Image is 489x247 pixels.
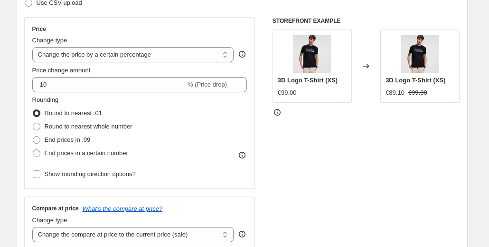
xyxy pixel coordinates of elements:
strike: €99.00 [408,88,427,98]
span: Change type [32,37,67,44]
span: End prices in .99 [45,136,91,143]
span: Change type [32,217,67,224]
span: Show rounding direction options? [45,170,136,178]
h6: STOREFRONT EXAMPLE [273,17,460,25]
h3: Compare at price [32,205,79,212]
span: Round to nearest .01 [45,109,102,117]
input: -15 [32,77,186,92]
img: KL230025991_1_80x.jpg [401,35,439,73]
span: Price change amount [32,67,91,74]
div: €89.10 [386,88,404,98]
div: €99.00 [278,88,297,98]
button: What's the compare at price? [83,205,163,212]
span: % (Price drop) [188,81,227,88]
div: help [237,49,247,59]
div: help [237,229,247,239]
span: Round to nearest whole number [45,123,132,130]
span: Rounding [32,96,59,103]
h3: Price [32,25,46,33]
span: 3D Logo T-Shirt (XS) [386,77,445,84]
span: 3D Logo T-Shirt (XS) [278,77,338,84]
img: KL230025991_1_80x.jpg [293,35,331,73]
span: End prices in a certain number [45,149,128,157]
